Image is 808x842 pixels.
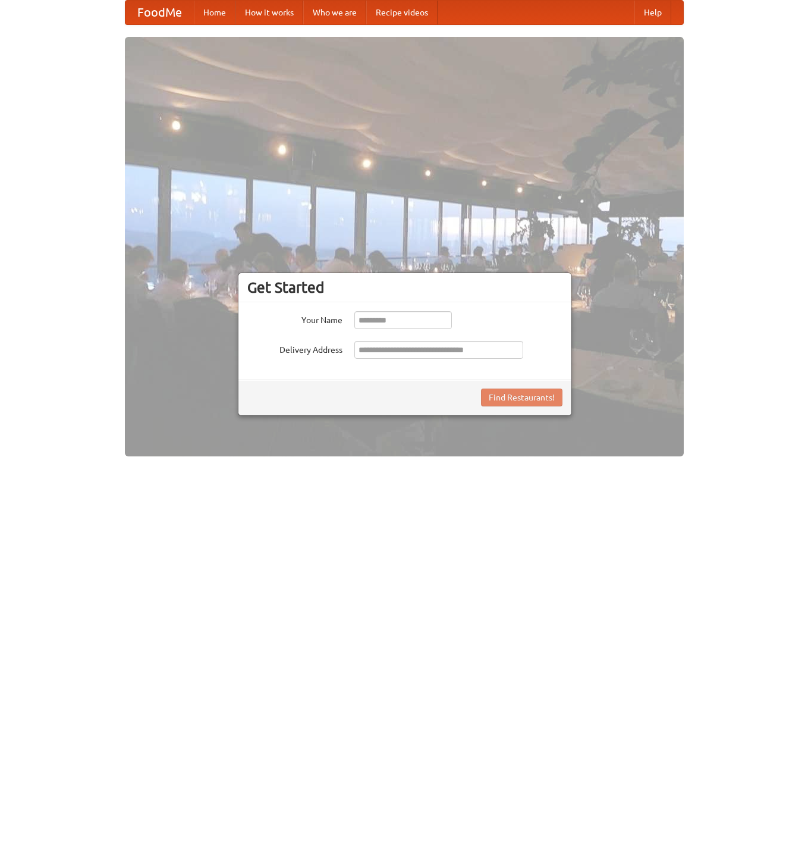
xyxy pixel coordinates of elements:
[366,1,438,24] a: Recipe videos
[235,1,303,24] a: How it works
[634,1,671,24] a: Help
[247,278,562,296] h3: Get Started
[125,1,194,24] a: FoodMe
[247,341,342,356] label: Delivery Address
[194,1,235,24] a: Home
[481,389,562,406] button: Find Restaurants!
[247,311,342,326] label: Your Name
[303,1,366,24] a: Who we are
